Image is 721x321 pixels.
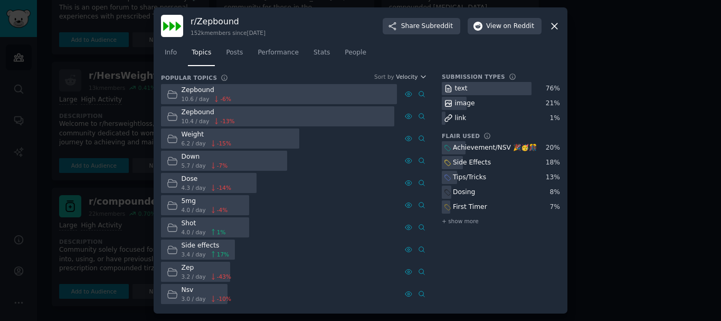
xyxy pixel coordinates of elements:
[504,22,534,31] span: on Reddit
[217,140,231,147] span: -15 %
[546,99,560,108] div: 21 %
[191,29,265,36] div: 152k members since [DATE]
[182,108,235,117] div: Zepbound
[550,114,560,123] div: 1 %
[222,44,246,66] a: Posts
[182,286,231,295] div: Nsv
[182,152,228,162] div: Down
[217,228,226,236] span: 1 %
[453,203,487,212] div: First Timer
[455,99,475,108] div: image
[383,18,460,35] button: ShareSubreddit
[182,86,231,95] div: Zepbound
[182,219,226,228] div: Shot
[546,173,560,182] div: 13 %
[182,130,231,140] div: Weight
[453,173,486,182] div: Tips/Tricks
[486,22,534,31] span: View
[374,73,394,80] div: Sort by
[188,44,215,66] a: Topics
[396,73,427,80] button: Velocity
[182,117,210,125] span: 10.4 / day
[217,295,231,302] span: -10 %
[182,273,206,280] span: 3.2 / day
[453,143,537,153] div: Achievement/NSV 🎉🥳🎊
[453,158,491,168] div: Side Effects
[182,206,206,214] span: 4.0 / day
[182,295,206,302] span: 3.0 / day
[422,22,453,31] span: Subreddit
[442,217,479,225] span: + show more
[453,188,475,197] div: Dosing
[254,44,302,66] a: Performance
[192,48,211,58] span: Topics
[182,175,231,184] div: Dose
[396,73,418,80] span: Velocity
[314,48,330,58] span: Stats
[217,162,227,169] span: -7 %
[217,273,231,280] span: -43 %
[310,44,334,66] a: Stats
[442,73,505,80] h3: Submission Types
[226,48,243,58] span: Posts
[182,251,206,258] span: 3.4 / day
[182,184,206,191] span: 4.3 / day
[455,114,467,123] div: link
[217,251,229,258] span: 17 %
[220,95,231,103] span: -6 %
[345,48,366,58] span: People
[182,228,206,236] span: 4.0 / day
[182,241,230,251] div: Side effects
[455,84,468,94] div: text
[182,140,206,147] span: 6.2 / day
[258,48,299,58] span: Performance
[550,203,560,212] div: 7 %
[161,74,217,81] h3: Popular Topics
[182,263,231,273] div: Zep
[182,162,206,169] span: 5.7 / day
[191,16,265,27] h3: r/ Zepbound
[550,188,560,197] div: 8 %
[161,44,181,66] a: Info
[182,197,228,206] div: 5mg
[341,44,370,66] a: People
[468,18,542,35] button: Viewon Reddit
[217,206,227,214] span: -4 %
[546,143,560,153] div: 20 %
[165,48,177,58] span: Info
[161,15,183,37] img: Zepbound
[546,84,560,94] div: 76 %
[442,132,480,140] h3: Flair Used
[217,184,231,191] span: -14 %
[182,95,210,103] span: 10.6 / day
[401,22,453,31] span: Share
[220,117,234,125] span: -13 %
[546,158,560,168] div: 18 %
